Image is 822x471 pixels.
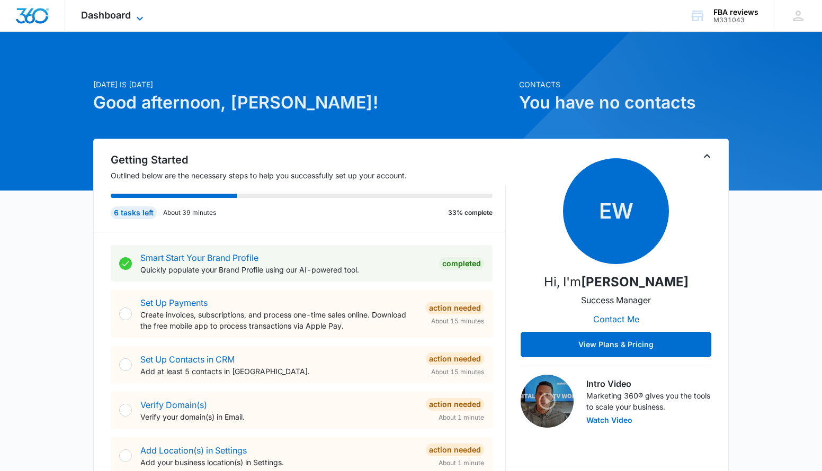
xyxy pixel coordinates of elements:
p: Contacts [519,79,729,90]
span: About 1 minute [439,458,484,468]
p: Quickly populate your Brand Profile using our AI-powered tool. [140,264,431,275]
div: account name [713,8,758,16]
h3: Intro Video [586,377,711,390]
div: Completed [439,257,484,270]
div: Action Needed [426,443,484,456]
a: Set Up Contacts in CRM [140,354,235,365]
h1: You have no contacts [519,90,729,115]
img: Intro Video [521,375,574,428]
div: Action Needed [426,352,484,365]
span: About 15 minutes [431,367,484,377]
span: Dashboard [81,10,131,21]
span: EW [563,158,669,264]
p: [DATE] is [DATE] [93,79,513,90]
div: 6 tasks left [111,206,157,219]
div: Action Needed [426,302,484,314]
p: About 39 minutes [163,208,216,218]
a: Add Location(s) in Settings [140,445,247,456]
h2: Getting Started [111,152,506,168]
span: About 1 minute [439,413,484,422]
p: 33% complete [448,208,493,218]
p: Add at least 5 contacts in [GEOGRAPHIC_DATA]. [140,366,417,377]
span: About 15 minutes [431,316,484,326]
p: Add your business location(s) in Settings. [140,457,417,468]
strong: [PERSON_NAME] [581,274,689,289]
p: Verify your domain(s) in Email. [140,411,417,422]
p: Success Manager [581,294,651,306]
a: Set Up Payments [140,297,208,308]
h1: Good afternoon, [PERSON_NAME]! [93,90,513,115]
p: Marketing 360® gives you the tools to scale your business. [586,390,711,412]
button: Contact Me [583,306,650,332]
div: account id [713,16,758,24]
button: Toggle Collapse [701,150,713,162]
p: Create invoices, subscriptions, and process one-time sales online. Download the free mobile app t... [140,309,417,331]
button: View Plans & Pricing [521,332,711,357]
div: Action Needed [426,398,484,411]
a: Smart Start Your Brand Profile [140,252,258,263]
button: Watch Video [586,416,632,424]
p: Outlined below are the necessary steps to help you successfully set up your account. [111,170,506,181]
p: Hi, I'm [544,273,689,292]
a: Verify Domain(s) [140,400,207,410]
